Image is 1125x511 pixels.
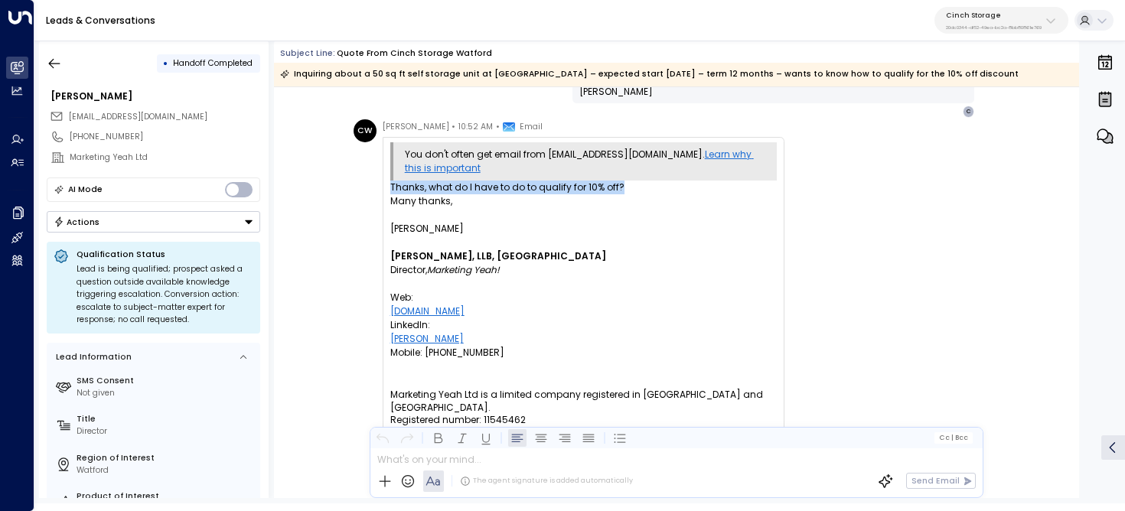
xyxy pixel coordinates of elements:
[69,111,207,123] span: cwyndavies@marketingyeah.com
[52,351,132,363] div: Lead Information
[77,387,256,399] div: Not given
[390,263,777,277] div: Director,
[946,24,1042,31] p: 20dc0344-df52-49ea-bc2a-8bb80861e769
[280,67,1019,82] div: Inquiring about a 50 sq ft self storage unit at [GEOGRAPHIC_DATA] – expected start [DATE] – term ...
[460,476,633,487] div: The agent signature is added automatically
[77,464,256,477] div: Watford
[77,375,256,387] label: SMS Consent
[390,413,526,426] font: Registered number: 11545462
[70,151,260,164] div: Marketing Yeah Ltd
[354,119,377,142] div: CW
[963,106,975,118] div: C
[390,291,777,318] div: Web:
[390,332,464,346] a: [PERSON_NAME]
[390,304,465,318] a: [DOMAIN_NAME]
[934,432,973,443] button: Cc|Bcc
[390,346,777,360] div: Mobile: [PHONE_NUMBER]
[520,119,543,135] span: Email
[77,490,256,503] label: Product of Interest
[54,216,100,227] div: Actions
[46,14,155,27] a: Leads & Conversations
[373,428,392,447] button: Undo
[934,7,1068,34] button: Cinch Storage20dc0344-df52-49ea-bc2a-8bb80861e769
[390,318,777,346] div: LinkedIn:
[69,111,207,122] span: [EMAIL_ADDRESS][DOMAIN_NAME]
[51,90,260,103] div: [PERSON_NAME]
[390,388,765,414] font: Marketing Yeah Ltd is a limited company registered in [GEOGRAPHIC_DATA] and [GEOGRAPHIC_DATA].
[390,194,777,208] div: Many thanks,
[70,131,260,143] div: [PHONE_NUMBER]
[579,85,653,99] span: [PERSON_NAME]
[77,413,256,425] label: Title
[946,11,1042,20] p: Cinch Storage
[47,211,260,233] button: Actions
[77,263,253,327] div: Lead is being qualified; prospect asked a question outside available knowledge triggering escalat...
[458,119,493,135] span: 10:52 AM
[173,57,253,69] span: Handoff Completed
[47,211,260,233] div: Button group with a nested menu
[68,182,103,197] div: AI Mode
[77,425,256,438] div: Director
[337,47,492,60] div: Quote from Cinch Storage Watford
[452,119,455,135] span: •
[390,222,777,236] div: [PERSON_NAME]
[77,249,253,260] p: Qualification Status
[939,434,968,441] span: Cc Bcc
[280,47,335,59] span: Subject Line:
[383,119,449,135] span: [PERSON_NAME]
[427,263,500,276] i: Marketing Yeah!
[405,148,754,174] a: Learn why this is important
[397,428,416,447] button: Redo
[390,181,777,194] div: Thanks, what do I have to do to qualify for 10% off?
[77,452,256,464] label: Region of Interest
[405,148,765,175] div: You don't often get email from [EMAIL_ADDRESS][DOMAIN_NAME].
[163,53,168,73] div: •
[951,434,953,441] span: |
[496,119,500,135] span: •
[390,249,606,262] b: [PERSON_NAME], LLB, [GEOGRAPHIC_DATA]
